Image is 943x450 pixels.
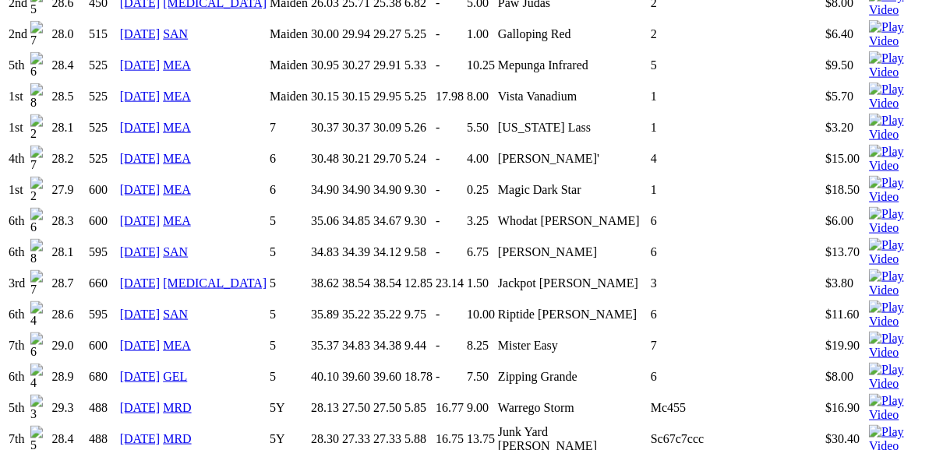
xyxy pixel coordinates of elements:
[650,82,728,111] td: 1
[51,331,87,360] td: 29.0
[269,51,309,80] td: Maiden
[497,206,648,236] td: Whodat [PERSON_NAME]
[825,269,867,298] td: $3.80
[404,331,433,360] td: 9.44
[341,51,371,80] td: 30.27
[869,114,934,142] img: Play Video
[869,394,934,422] img: Play Video
[341,331,371,360] td: 34.83
[466,206,496,236] td: 3.25
[163,90,191,103] a: MEA
[466,237,496,267] td: 6.75
[341,82,371,111] td: 30.15
[869,377,934,390] a: Watch Replay on Watchdog
[466,362,496,392] td: 7.50
[497,144,648,174] td: [PERSON_NAME]'
[869,207,934,235] img: Play Video
[8,300,28,329] td: 6th
[30,332,49,359] img: 6
[120,27,161,40] a: [DATE]
[51,175,87,205] td: 27.9
[269,206,309,236] td: 5
[120,432,161,445] a: [DATE]
[825,175,867,205] td: $18.50
[404,237,433,267] td: 9.58
[497,19,648,49] td: Galloping Red
[435,362,464,392] td: -
[373,175,402,205] td: 34.90
[373,19,402,49] td: 29.27
[825,237,867,267] td: $13.70
[88,331,118,360] td: 600
[51,144,87,174] td: 28.2
[869,97,934,110] a: Watch Replay on Watchdog
[825,113,867,142] td: $3.20
[869,315,934,328] a: Watch Replay on Watchdog
[51,82,87,111] td: 28.5
[310,269,340,298] td: 38.62
[163,121,191,134] a: MEA
[404,51,433,80] td: 5.33
[269,113,309,142] td: 7
[650,331,728,360] td: 7
[88,19,118,49] td: 515
[869,301,934,329] img: Play Video
[650,51,728,80] td: 5
[466,393,496,423] td: 9.00
[466,19,496,49] td: 1.00
[51,51,87,80] td: 28.4
[466,331,496,360] td: 8.25
[269,393,309,423] td: 5Y
[163,183,191,196] a: MEA
[310,362,340,392] td: 40.10
[8,51,28,80] td: 5th
[51,19,87,49] td: 28.0
[8,393,28,423] td: 5th
[310,19,340,49] td: 30.00
[120,308,161,321] a: [DATE]
[435,113,464,142] td: -
[497,269,648,298] td: Jackpot [PERSON_NAME]
[869,51,934,79] img: Play Video
[373,82,402,111] td: 29.95
[88,206,118,236] td: 600
[163,152,191,165] a: MEA
[373,237,402,267] td: 34.12
[466,269,496,298] td: 1.50
[466,300,496,329] td: 10.00
[51,113,87,142] td: 28.1
[373,51,402,80] td: 29.91
[163,339,191,352] a: MEA
[825,393,867,423] td: $16.90
[88,269,118,298] td: 660
[869,159,934,172] a: Watch Replay on Watchdog
[120,370,161,383] a: [DATE]
[650,144,728,174] td: 4
[341,113,371,142] td: 30.37
[163,27,188,40] a: SAN
[869,363,934,391] img: Play Video
[404,19,433,49] td: 5.25
[404,144,433,174] td: 5.24
[88,113,118,142] td: 525
[120,214,161,227] a: [DATE]
[869,346,934,359] a: Watch Replay on Watchdog
[120,339,161,352] a: [DATE]
[163,276,267,290] a: [MEDICAL_DATA]
[51,393,87,423] td: 29.3
[341,300,371,329] td: 35.22
[30,270,49,297] img: 7
[269,300,309,329] td: 5
[163,401,191,414] a: MRD
[497,51,648,80] td: Mepunga Infrared
[435,144,464,174] td: -
[869,252,934,265] a: Watch Replay on Watchdog
[88,300,118,329] td: 595
[869,145,934,173] img: Play Video
[869,34,934,47] a: Watch Replay on Watchdog
[869,65,934,79] a: Watch Replay on Watchdog
[373,206,402,236] td: 34.67
[497,362,648,392] td: Zipping Grande
[88,51,118,80] td: 525
[650,393,728,423] td: Mc455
